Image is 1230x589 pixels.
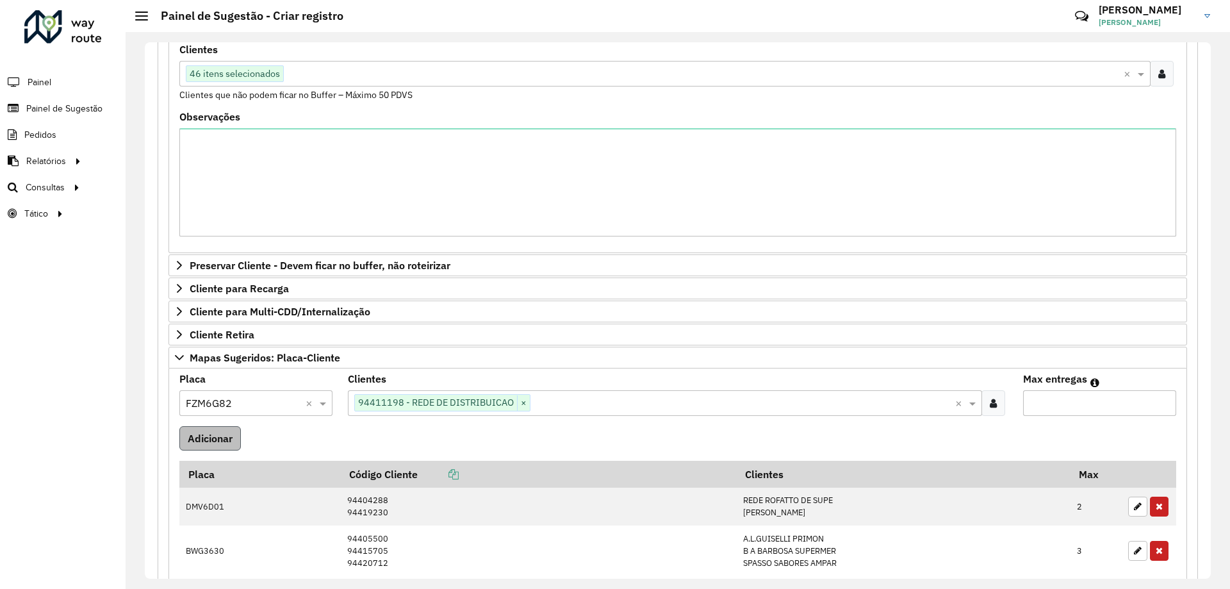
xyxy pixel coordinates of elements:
small: Clientes que não podem ficar no Buffer – Máximo 50 PDVS [179,89,413,101]
label: Clientes [348,371,386,386]
td: 3 [1070,526,1122,576]
td: A.L.GUISELLI PRIMON B A BARBOSA SUPERMER SPASSO SABORES AMPAR [737,526,1070,576]
span: Preservar Cliente - Devem ficar no buffer, não roteirizar [190,260,450,270]
label: Max entregas [1023,371,1087,386]
td: BWG3630 [179,526,340,576]
span: Cliente Retira [190,329,254,340]
span: Relatórios [26,154,66,168]
td: 94405500 94415705 94420712 [340,526,737,576]
td: REDE ROFATTO DE SUPE [PERSON_NAME] [737,488,1070,526]
a: Cliente para Recarga [168,278,1187,299]
span: × [517,395,530,411]
span: Clear all [955,395,966,411]
em: Máximo de clientes que serão colocados na mesma rota com os clientes informados [1090,377,1099,388]
span: Tático [24,207,48,220]
label: Observações [179,109,240,124]
label: Placa [179,371,206,386]
span: Cliente para Recarga [190,283,289,294]
div: Priorizar Cliente - Não podem ficar no buffer [168,39,1187,253]
span: Painel de Sugestão [26,102,102,115]
td: 94404288 94419230 [340,488,737,526]
a: Cliente Retira [168,324,1187,345]
button: Adicionar [179,426,241,451]
label: Clientes [179,42,218,57]
a: Contato Rápido [1068,3,1095,30]
span: 94411198 - REDE DE DISTRIBUICAO [355,395,517,410]
a: Preservar Cliente - Devem ficar no buffer, não roteirizar [168,254,1187,276]
span: Mapas Sugeridos: Placa-Cliente [190,353,340,363]
th: Clientes [737,461,1070,488]
h2: Painel de Sugestão - Criar registro [148,9,343,23]
td: DMV6D01 [179,488,340,526]
span: Consultas [26,181,65,194]
span: [PERSON_NAME] [1099,17,1195,28]
a: Cliente para Multi-CDD/Internalização [168,301,1187,322]
span: Painel [28,76,51,89]
th: Código Cliente [340,461,737,488]
span: 46 itens selecionados [186,66,283,81]
th: Max [1070,461,1122,488]
th: Placa [179,461,340,488]
a: Copiar [418,468,459,481]
span: Clear all [1124,66,1135,81]
span: Cliente para Multi-CDD/Internalização [190,306,370,317]
span: Pedidos [24,128,56,142]
a: Mapas Sugeridos: Placa-Cliente [168,347,1187,369]
span: Clear all [306,395,316,411]
h3: [PERSON_NAME] [1099,4,1195,16]
td: 2 [1070,488,1122,526]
